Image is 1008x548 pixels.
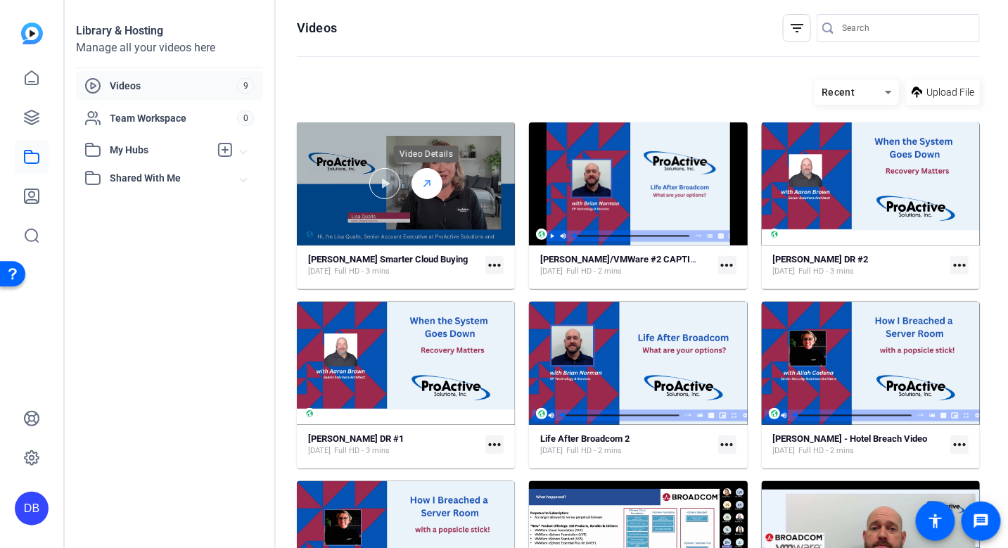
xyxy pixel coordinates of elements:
div: Video Details [394,146,459,163]
mat-icon: more_horiz [718,256,736,274]
mat-icon: more_horiz [485,256,504,274]
strong: [PERSON_NAME]/VMWare #2 CAPTIONS [540,254,708,265]
mat-icon: more_horiz [950,435,969,454]
span: Shared With Me [110,171,241,186]
span: Team Workspace [110,111,237,125]
span: Upload File [926,85,974,100]
mat-icon: accessibility [927,513,944,530]
span: [DATE] [540,266,563,277]
div: DB [15,492,49,525]
span: [DATE] [773,445,796,457]
span: Full HD - 3 mins [334,445,390,457]
strong: [PERSON_NAME] DR #1 [308,433,404,444]
span: Full HD - 3 mins [799,266,855,277]
span: [DATE] [308,266,331,277]
a: [PERSON_NAME] - Hotel Breach Video[DATE]Full HD - 2 mins [773,433,945,457]
h1: Videos [297,20,337,37]
mat-icon: more_horiz [950,256,969,274]
span: Full HD - 2 mins [566,445,622,457]
span: Full HD - 2 mins [799,445,855,457]
mat-icon: more_horiz [718,435,736,454]
strong: [PERSON_NAME] DR #2 [773,254,869,265]
input: Search [842,20,969,37]
a: [PERSON_NAME] DR #2[DATE]Full HD - 3 mins [773,254,945,277]
span: 9 [237,78,255,94]
span: [DATE] [773,266,796,277]
mat-expansion-panel-header: My Hubs [76,136,263,164]
a: [PERSON_NAME]/VMWare #2 CAPTIONS[DATE]Full HD - 2 mins [540,254,712,277]
span: Full HD - 2 mins [566,266,622,277]
strong: Life After Broadcom 2 [540,433,630,444]
div: Manage all your videos here [76,39,263,56]
span: Recent [822,87,855,98]
mat-expansion-panel-header: Shared With Me [76,164,263,192]
img: blue-gradient.svg [21,23,43,44]
a: Life After Broadcom 2[DATE]Full HD - 2 mins [540,433,712,457]
span: My Hubs [110,143,210,158]
mat-icon: filter_list [789,20,805,37]
span: [DATE] [540,445,563,457]
mat-icon: more_horiz [485,435,504,454]
strong: [PERSON_NAME] Smarter Cloud Buying [308,254,468,265]
button: Upload File [906,79,980,105]
strong: [PERSON_NAME] - Hotel Breach Video [773,433,928,444]
a: [PERSON_NAME] DR #1[DATE]Full HD - 3 mins [308,433,480,457]
mat-icon: message [973,513,990,530]
span: Videos [110,79,237,93]
span: [DATE] [308,445,331,457]
span: Full HD - 3 mins [334,266,390,277]
a: [PERSON_NAME] Smarter Cloud Buying[DATE]Full HD - 3 mins [308,254,480,277]
span: 0 [237,110,255,126]
div: Library & Hosting [76,23,263,39]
